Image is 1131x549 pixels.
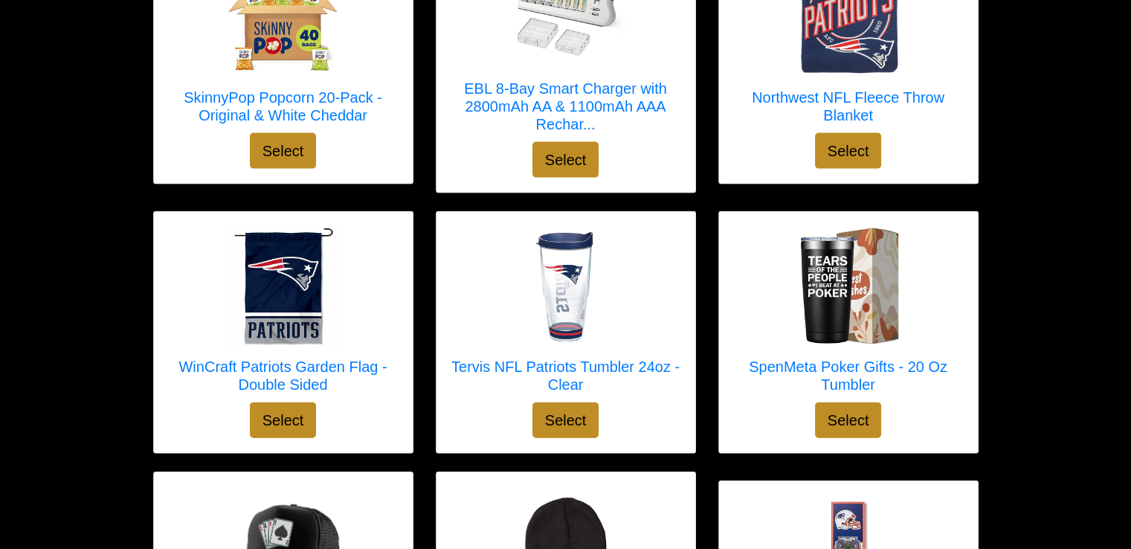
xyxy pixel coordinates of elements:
[169,227,398,402] a: WinCraft Patriots Garden Flag - Double Sided WinCraft Patriots Garden Flag - Double Sided
[789,227,908,346] img: SpenMeta Poker Gifts - 20 Oz Tumbler
[734,358,963,394] h5: SpenMeta Poker Gifts - 20 Oz Tumbler
[224,227,343,346] img: WinCraft Patriots Garden Flag - Double Sided
[532,402,599,438] button: Select
[169,358,398,394] h5: WinCraft Patriots Garden Flag - Double Sided
[451,80,680,133] h5: EBL 8-Bay Smart Charger with 2800mAh AA & 1100mAh AAA Rechar...
[451,358,680,394] h5: Tervis NFL Patriots Tumbler 24oz - Clear
[451,227,680,402] a: Tervis NFL Patriots Tumbler 24oz - Clear Tervis NFL Patriots Tumbler 24oz - Clear
[815,402,882,438] button: Select
[532,142,599,178] button: Select
[815,133,882,169] button: Select
[169,89,398,124] h5: SkinnyPop Popcorn 20-Pack - Original & White Cheddar
[506,227,625,346] img: Tervis NFL Patriots Tumbler 24oz - Clear
[734,227,963,402] a: SpenMeta Poker Gifts - 20 Oz Tumbler SpenMeta Poker Gifts - 20 Oz Tumbler
[250,402,317,438] button: Select
[250,133,317,169] button: Select
[734,89,963,124] h5: Northwest NFL Fleece Throw Blanket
